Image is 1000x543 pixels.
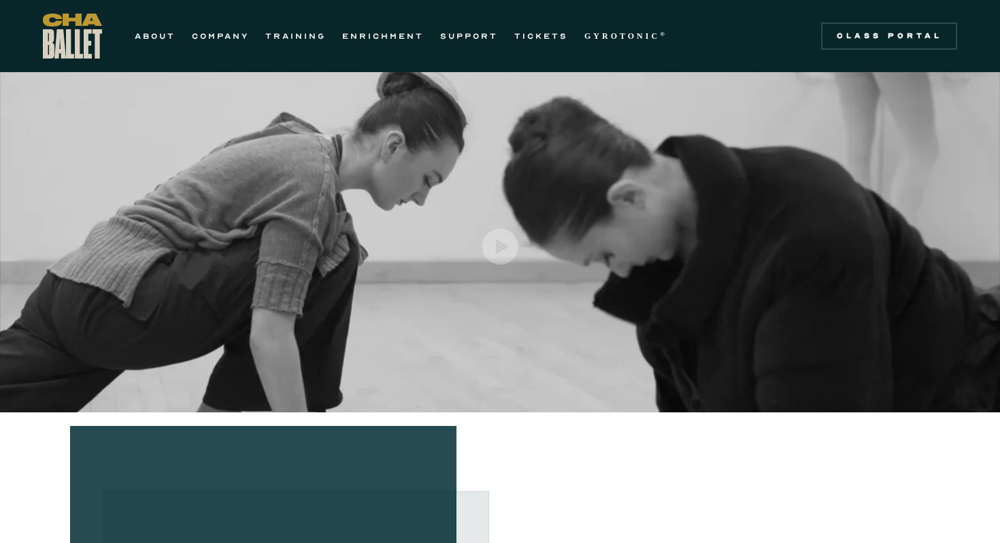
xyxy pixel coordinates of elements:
a: TICKETS [514,28,568,44]
a: COMPANY [192,28,249,44]
a: ENRICHMENT [342,28,424,44]
strong: GYROTONIC [584,31,660,41]
a: Class Portal [821,22,957,50]
sup: ® [660,31,667,37]
a: SUPPORT [440,28,498,44]
div: Class Portal [829,31,949,42]
a: home [43,14,102,59]
a: TRAINING [265,28,326,44]
a: GYROTONIC® [584,28,667,44]
a: ABOUT [135,28,176,44]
